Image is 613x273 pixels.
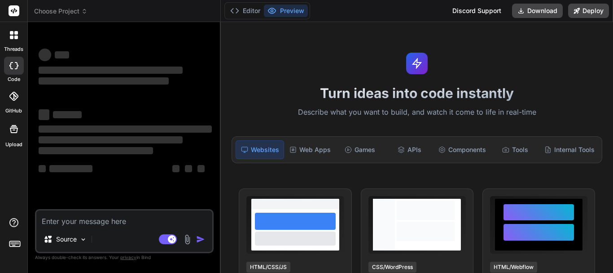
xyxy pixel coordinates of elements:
[541,140,598,159] div: Internal Tools
[4,45,23,53] label: threads
[35,253,214,262] p: Always double-check its answers. Your in Bind
[435,140,490,159] div: Components
[236,140,284,159] div: Websites
[39,136,183,143] span: ‌
[39,125,212,133] span: ‌
[5,141,22,148] label: Upload
[385,140,433,159] div: APIs
[490,262,537,273] div: HTML/Webflow
[172,165,180,172] span: ‌
[568,4,609,18] button: Deploy
[336,140,384,159] div: Games
[8,76,20,83] label: code
[491,140,539,159] div: Tools
[197,165,205,172] span: ‌
[79,236,87,243] img: Pick Models
[226,85,608,101] h1: Turn ideas into code instantly
[53,111,82,118] span: ‌
[39,49,51,61] span: ‌
[368,262,416,273] div: CSS/WordPress
[39,77,169,85] span: ‌
[227,4,264,17] button: Editor
[196,235,205,244] img: icon
[226,107,608,118] p: Describe what you want to build, and watch it come to life in real-time
[56,235,77,244] p: Source
[512,4,563,18] button: Download
[286,140,334,159] div: Web Apps
[39,165,46,172] span: ‌
[120,255,136,260] span: privacy
[264,4,308,17] button: Preview
[185,165,192,172] span: ‌
[55,51,69,58] span: ‌
[447,4,507,18] div: Discord Support
[5,107,22,115] label: GitHub
[34,7,88,16] span: Choose Project
[49,165,92,172] span: ‌
[182,234,193,245] img: attachment
[39,109,49,120] span: ‌
[39,147,153,154] span: ‌
[246,262,290,273] div: HTML/CSS/JS
[39,67,183,74] span: ‌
